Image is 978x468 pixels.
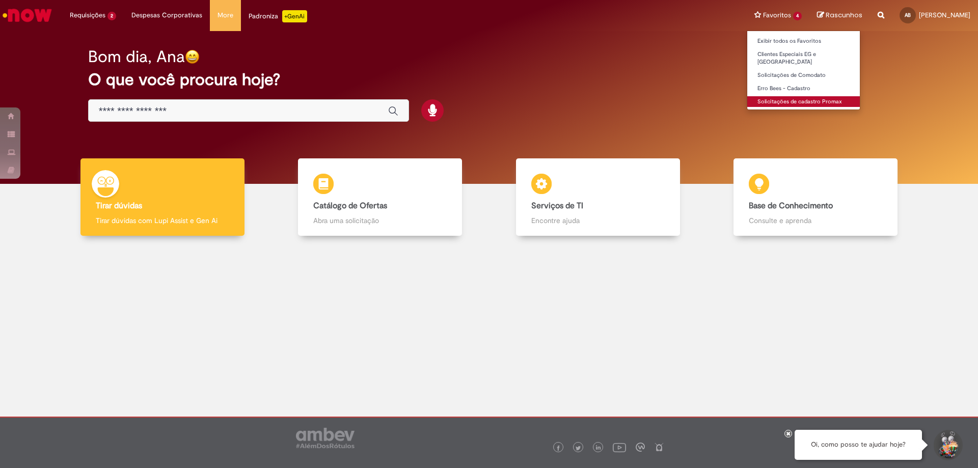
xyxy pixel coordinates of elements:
a: Catálogo de Ofertas Abra uma solicitação [271,158,490,236]
b: Tirar dúvidas [96,201,142,211]
span: Favoritos [763,10,791,20]
span: AB [905,12,911,18]
a: Solicitações de cadastro Promax [747,96,860,107]
a: Solicitações de Comodato [747,70,860,81]
a: Clientes Especiais EG e [GEOGRAPHIC_DATA] [747,49,860,68]
img: logo_footer_workplace.png [636,443,645,452]
img: logo_footer_facebook.png [556,446,561,451]
span: Rascunhos [826,10,862,20]
p: Tirar dúvidas com Lupi Assist e Gen Ai [96,215,229,226]
b: Serviços de TI [531,201,583,211]
span: [PERSON_NAME] [919,11,970,19]
img: happy-face.png [185,49,200,64]
span: More [218,10,233,20]
p: +GenAi [282,10,307,22]
p: Consulte e aprenda [749,215,882,226]
ul: Favoritos [747,31,860,110]
img: logo_footer_linkedin.png [596,445,601,451]
h2: O que você procura hoje? [88,71,890,89]
h2: Bom dia, Ana [88,48,185,66]
a: Rascunhos [817,11,862,20]
span: 4 [793,12,802,20]
img: ServiceNow [1,5,53,25]
div: Oi, como posso te ajudar hoje? [795,430,922,460]
a: Exibir todos os Favoritos [747,36,860,47]
a: Base de Conhecimento Consulte e aprenda [707,158,925,236]
span: 2 [107,12,116,20]
img: logo_footer_youtube.png [613,441,626,454]
span: Despesas Corporativas [131,10,202,20]
b: Catálogo de Ofertas [313,201,387,211]
a: Tirar dúvidas Tirar dúvidas com Lupi Assist e Gen Ai [53,158,271,236]
b: Base de Conhecimento [749,201,833,211]
p: Encontre ajuda [531,215,665,226]
a: Erro Bees - Cadastro [747,83,860,94]
button: Iniciar Conversa de Suporte [932,430,963,460]
p: Abra uma solicitação [313,215,447,226]
span: Requisições [70,10,105,20]
div: Padroniza [249,10,307,22]
img: logo_footer_naosei.png [655,443,664,452]
img: logo_footer_twitter.png [576,446,581,451]
img: logo_footer_ambev_rotulo_gray.png [296,428,355,448]
a: Serviços de TI Encontre ajuda [489,158,707,236]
